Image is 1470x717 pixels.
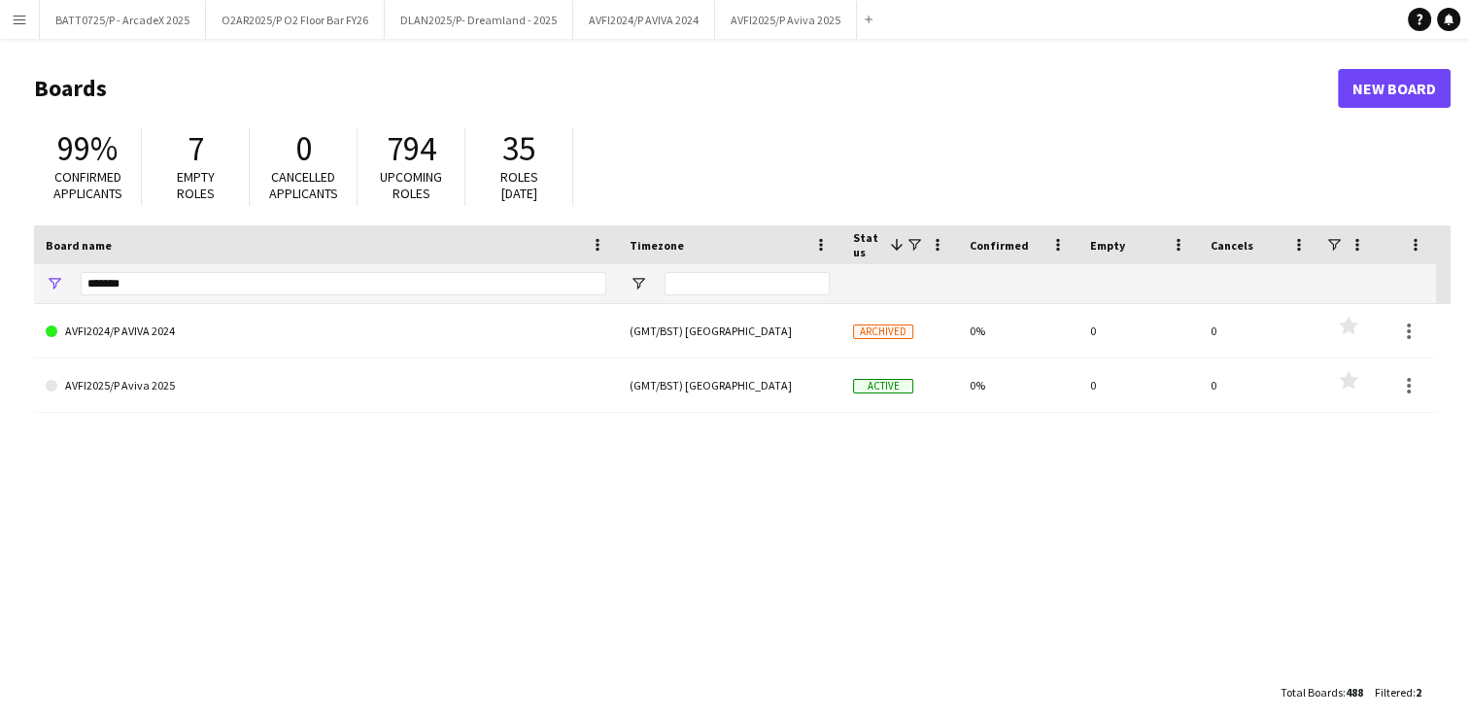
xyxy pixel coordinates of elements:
a: New Board [1338,69,1451,108]
button: Open Filter Menu [630,275,647,292]
a: AVFI2025/P Aviva 2025 [46,358,606,413]
span: Empty [1090,238,1125,253]
span: 2 [1416,685,1421,700]
div: (GMT/BST) [GEOGRAPHIC_DATA] [618,358,841,412]
div: 0% [958,304,1078,358]
span: 794 [387,127,436,170]
a: AVFI2024/P AVIVA 2024 [46,304,606,358]
input: Timezone Filter Input [665,272,830,295]
span: 0 [295,127,312,170]
div: (GMT/BST) [GEOGRAPHIC_DATA] [618,304,841,358]
button: AVFI2024/P AVIVA 2024 [573,1,715,39]
span: Status [853,230,882,259]
span: 488 [1346,685,1363,700]
span: Cancels [1211,238,1253,253]
button: O2AR2025/P O2 Floor Bar FY26 [206,1,385,39]
span: Timezone [630,238,684,253]
div: 0 [1199,304,1319,358]
button: DLAN2025/P- Dreamland - 2025 [385,1,573,39]
h1: Boards [34,74,1338,103]
button: AVFI2025/P Aviva 2025 [715,1,857,39]
input: Board name Filter Input [81,272,606,295]
span: Upcoming roles [380,168,442,202]
span: 99% [57,127,118,170]
span: Total Boards [1281,685,1343,700]
span: 7 [188,127,204,170]
span: Cancelled applicants [269,168,338,202]
div: 0 [1078,358,1199,412]
span: Filtered [1375,685,1413,700]
span: Roles [DATE] [500,168,538,202]
button: BATT0725/P - ArcadeX 2025 [40,1,206,39]
div: : [1281,673,1363,711]
span: 35 [502,127,535,170]
div: 0 [1199,358,1319,412]
span: Confirmed [970,238,1029,253]
button: Open Filter Menu [46,275,63,292]
div: 0 [1078,304,1199,358]
span: Empty roles [177,168,215,202]
span: Confirmed applicants [53,168,122,202]
span: Board name [46,238,112,253]
span: Active [853,379,913,393]
div: 0% [958,358,1078,412]
div: : [1375,673,1421,711]
span: Archived [853,324,913,339]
